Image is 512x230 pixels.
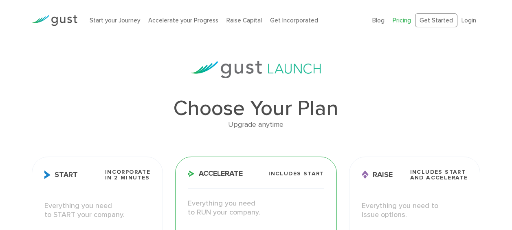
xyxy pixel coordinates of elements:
[270,17,318,24] a: Get Incorporated
[188,199,324,217] p: Everything you need to RUN your company.
[410,169,468,181] span: Includes START and ACCELERATE
[32,98,480,119] h1: Choose Your Plan
[90,17,140,24] a: Start your Journey
[362,170,393,179] span: Raise
[44,170,78,179] span: Start
[268,171,324,177] span: Includes START
[188,170,243,177] span: Accelerate
[461,17,476,24] a: Login
[32,15,77,26] img: Gust Logo
[188,170,195,177] img: Accelerate Icon
[44,201,150,220] p: Everything you need to START your company.
[32,119,480,131] div: Upgrade anytime
[362,170,369,179] img: Raise Icon
[415,13,457,28] a: Get Started
[44,170,51,179] img: Start Icon X2
[191,61,321,78] img: gust-launch-logos.svg
[148,17,218,24] a: Accelerate your Progress
[362,201,468,220] p: Everything you need to issue options.
[226,17,262,24] a: Raise Capital
[393,17,411,24] a: Pricing
[105,169,150,181] span: Incorporate in 2 Minutes
[372,17,385,24] a: Blog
